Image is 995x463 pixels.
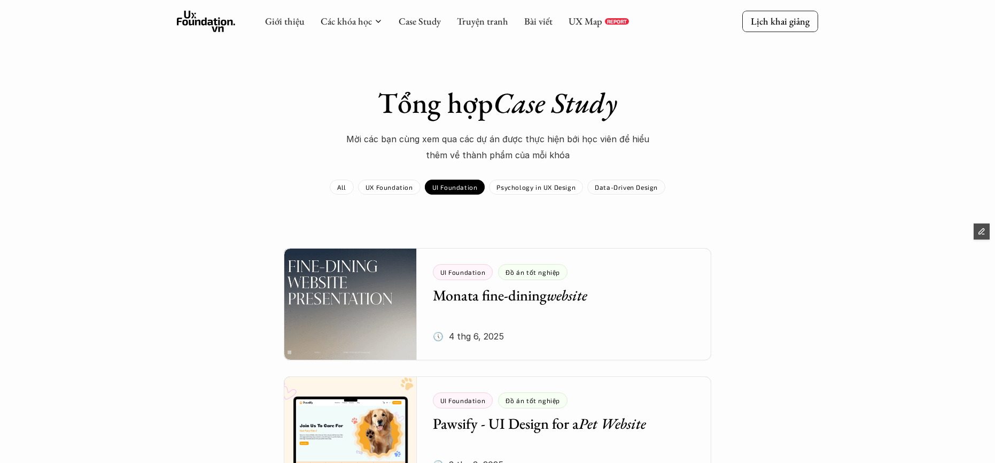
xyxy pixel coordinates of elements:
button: Edit Framer Content [974,223,990,240]
a: Data-Driven Design [587,180,665,195]
a: UI FoundationĐồ án tốt nghiệpMonata fine-diningwebsite🕔 4 thg 6, 2025 [284,248,711,360]
a: UI Foundation [425,180,485,195]
h1: Tổng hợp [310,86,685,120]
p: UX Foundation [366,183,413,191]
p: Lịch khai giảng [751,15,810,27]
a: Case Study [399,15,441,27]
a: Giới thiệu [265,15,305,27]
p: REPORT [607,18,627,25]
p: All [337,183,346,191]
a: UX Map [569,15,602,27]
p: Data-Driven Design [595,183,658,191]
a: Các khóa học [321,15,372,27]
a: Bài viết [524,15,553,27]
a: Lịch khai giảng [742,11,818,32]
p: Mời các bạn cùng xem qua các dự án được thực hiện bới học viên để hiểu thêm về thành phẩm của mỗi... [337,131,658,164]
a: All [330,180,354,195]
p: Psychology in UX Design [496,183,576,191]
a: Psychology in UX Design [489,180,583,195]
p: UI Foundation [432,183,478,191]
a: Truyện tranh [457,15,508,27]
a: REPORT [605,18,629,25]
em: Case Study [493,84,617,121]
a: UX Foundation [358,180,421,195]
